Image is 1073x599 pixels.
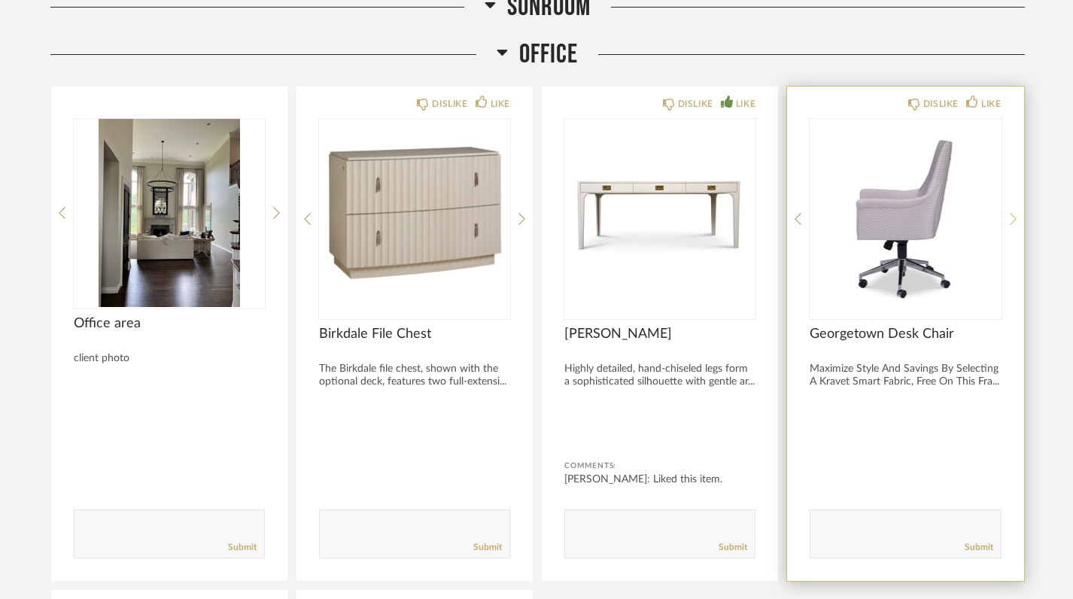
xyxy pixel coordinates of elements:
[564,326,755,342] span: [PERSON_NAME]
[564,363,755,388] div: Highly detailed, hand-chiseled legs form a sophisticated silhouette with gentle ar...
[923,96,959,111] div: DISLIKE
[810,363,1001,388] div: Maximize Style And Savings By Selecting A Kravet Smart Fabric, Free On This Fra...
[74,119,265,307] img: undefined
[564,472,755,487] div: [PERSON_NAME]: Liked this item.
[473,541,502,554] a: Submit
[736,96,755,111] div: LIKE
[319,326,510,342] span: Birkdale File Chest
[432,96,467,111] div: DISLIKE
[965,541,993,554] a: Submit
[564,458,755,473] div: Comments:
[74,352,265,365] div: client photo
[810,119,1001,307] img: undefined
[319,119,510,307] img: undefined
[228,541,257,554] a: Submit
[319,119,510,307] div: 0
[678,96,713,111] div: DISLIKE
[491,96,510,111] div: LIKE
[319,363,510,388] div: The Birkdale file chest, shown with the optional deck, features two full-extensi...
[564,119,755,307] div: 0
[519,38,578,71] span: Office
[564,119,755,307] img: undefined
[719,541,747,554] a: Submit
[810,326,1001,342] span: Georgetown Desk Chair
[981,96,1001,111] div: LIKE
[74,315,265,332] span: Office area
[810,119,1001,307] div: 2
